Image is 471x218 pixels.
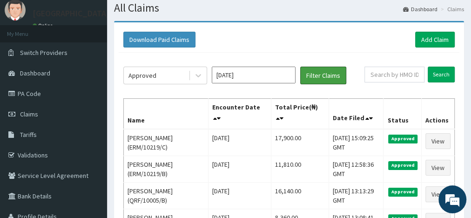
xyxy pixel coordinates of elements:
a: Online [33,22,55,29]
a: View [425,186,451,202]
textarea: Type your message and hit 'Enter' [5,131,177,163]
span: Tariffs [20,130,37,139]
button: Filter Claims [300,67,346,84]
div: Approved [128,71,156,80]
span: Switch Providers [20,48,67,57]
th: Status [384,99,422,129]
td: [DATE] 12:58:36 GMT [329,156,384,183]
input: Search by HMO ID [364,67,424,82]
a: View [425,133,451,149]
span: Approved [388,161,417,170]
td: [DATE] 15:09:25 GMT [329,129,384,156]
span: Approved [388,135,417,143]
span: Claims [20,110,38,118]
td: 17,900.00 [271,129,329,156]
button: Download Paid Claims [123,32,195,48]
a: Dashboard [403,5,437,13]
th: Encounter Date [209,99,271,129]
td: [DATE] [209,156,271,183]
div: Chat with us now [48,52,156,64]
th: Actions [421,99,454,129]
span: Dashboard [20,69,50,77]
td: 11,810.00 [271,156,329,183]
td: [PERSON_NAME] (ERM/10219/C) [124,129,209,156]
td: [PERSON_NAME] (ERM/10219/B) [124,156,209,183]
span: Approved [388,188,417,196]
th: Name [124,99,209,129]
p: [GEOGRAPHIC_DATA] [33,9,109,18]
span: We're online! [54,55,128,150]
img: d_794563401_company_1708531726252_794563401 [17,47,38,70]
th: Date Filed [329,99,384,129]
td: [DATE] [209,129,271,156]
a: Add Claim [415,32,455,48]
th: Total Price(₦) [271,99,329,129]
td: 16,140.00 [271,183,329,209]
input: Select Month and Year [212,67,296,83]
td: [DATE] 13:13:29 GMT [329,183,384,209]
h1: All Claims [114,2,464,14]
div: Minimize live chat window [153,5,175,27]
a: View [425,160,451,176]
li: Claims [438,5,464,13]
td: [DATE] [209,183,271,209]
td: [PERSON_NAME] (QRF/10005/B) [124,183,209,209]
input: Search [428,67,455,82]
